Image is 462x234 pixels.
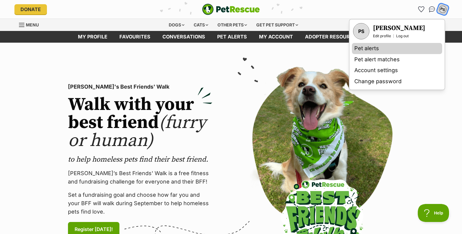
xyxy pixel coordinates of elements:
a: Favourites [113,31,156,43]
a: conversations [156,31,211,43]
span: Menu [26,22,39,27]
iframe: Help Scout Beacon - Open [418,204,450,222]
a: Edit profile [373,34,391,38]
a: Donate [14,4,47,14]
a: Conversations [427,5,437,14]
button: My account [436,3,449,15]
a: My profile [72,31,113,43]
ul: Account quick links [416,5,448,14]
a: Menu [19,19,43,30]
div: Cats [189,19,212,31]
p: Set a fundraising goal and choose how far you and your BFF will walk during September to help hom... [68,191,212,216]
div: PS [354,24,369,39]
span: (furry or human) [68,111,206,152]
a: PetRescue [202,4,260,15]
a: Log out [396,34,409,38]
a: Change password [352,76,442,87]
a: Your profile [373,24,425,32]
img: chat-41dd97257d64d25036548639549fe6c8038ab92f7586957e7f3b1b290dea8141.svg [429,6,435,12]
a: Pet alerts [211,31,253,43]
a: Pet alerts [352,43,442,54]
p: [PERSON_NAME]’s Best Friends' Walk is a free fitness and fundraising challenge for everyone and t... [68,169,212,186]
h3: [PERSON_NAME] [373,24,425,32]
div: Other pets [213,19,251,31]
a: Pet alert matches [352,54,442,65]
a: My account [253,31,299,43]
div: Get pet support [252,19,302,31]
div: Dogs [165,19,189,31]
p: to help homeless pets find their best friend. [68,155,212,164]
a: Your profile [353,23,369,39]
a: Adopter resources [299,31,366,43]
span: Register [DATE]! [75,226,113,233]
h2: Walk with your best friend [68,96,212,150]
p: [PERSON_NAME]'s Best Friends' Walk [68,83,212,91]
a: Account settings [352,65,442,76]
img: logo-e224e6f780fb5917bec1dbf3a21bbac754714ae5b6737aabdf751b685950b380.svg [202,4,260,15]
a: Favourites [416,5,426,14]
div: PS [439,5,447,13]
